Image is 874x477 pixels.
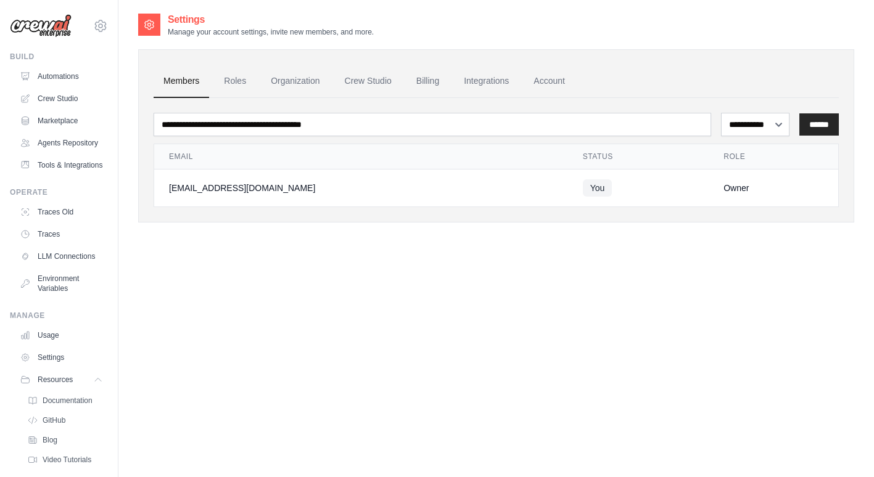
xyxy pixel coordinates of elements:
[43,435,57,445] span: Blog
[214,65,256,98] a: Roles
[15,89,108,108] a: Crew Studio
[168,12,374,27] h2: Settings
[10,14,72,38] img: Logo
[22,431,108,449] a: Blog
[261,65,329,98] a: Organization
[22,392,108,409] a: Documentation
[22,412,108,429] a: GitHub
[524,65,575,98] a: Account
[454,65,519,98] a: Integrations
[154,65,209,98] a: Members
[10,52,108,62] div: Build
[583,179,612,197] span: You
[43,455,91,465] span: Video Tutorials
[43,415,65,425] span: GitHub
[335,65,402,98] a: Crew Studio
[15,111,108,131] a: Marketplace
[154,144,568,169] th: Email
[168,27,374,37] p: Manage your account settings, invite new members, and more.
[15,202,108,222] a: Traces Old
[568,144,709,169] th: Status
[169,182,553,194] div: [EMAIL_ADDRESS][DOMAIN_NAME]
[15,247,108,266] a: LLM Connections
[15,67,108,86] a: Automations
[43,396,93,406] span: Documentation
[22,451,108,468] a: Video Tutorials
[709,144,838,169] th: Role
[15,269,108,298] a: Environment Variables
[15,155,108,175] a: Tools & Integrations
[15,224,108,244] a: Traces
[15,133,108,153] a: Agents Repository
[724,182,823,194] div: Owner
[15,370,108,389] button: Resources
[38,375,73,385] span: Resources
[10,187,108,197] div: Operate
[15,325,108,345] a: Usage
[15,348,108,367] a: Settings
[10,311,108,320] div: Manage
[406,65,449,98] a: Billing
